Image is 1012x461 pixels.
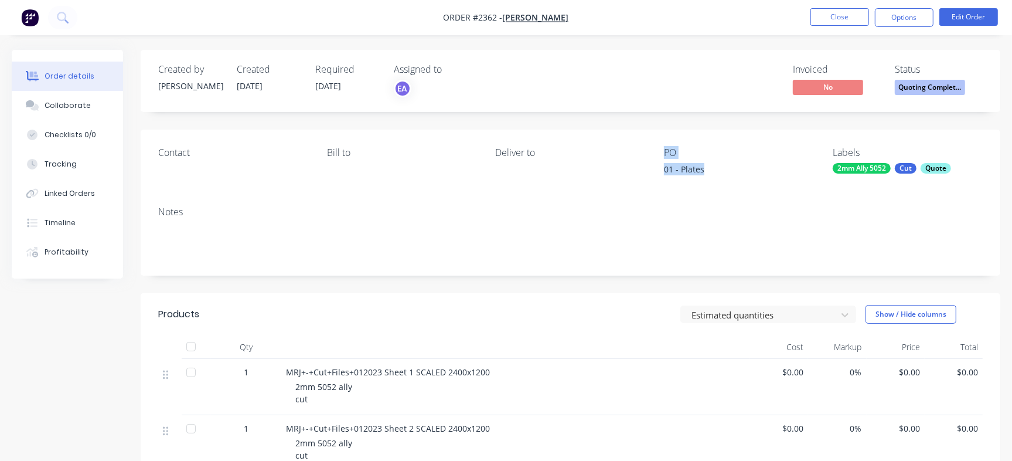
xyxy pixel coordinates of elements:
[12,179,123,208] button: Linked Orders
[866,305,956,324] button: Show / Hide columns
[929,422,978,435] span: $0.00
[158,147,308,158] div: Contact
[244,366,248,378] span: 1
[45,159,77,170] div: Tracking
[244,422,248,435] span: 1
[503,12,569,23] a: [PERSON_NAME]
[925,335,983,359] div: Total
[12,150,123,179] button: Tracking
[929,366,978,378] span: $0.00
[45,218,76,228] div: Timeline
[664,163,810,179] div: 01 - Plates
[895,163,916,174] div: Cut
[496,147,646,158] div: Deliver to
[286,367,490,378] span: MRJ+-+Cut+Files+012023 Sheet 1 SCALED 2400x1200
[394,80,411,97] button: EA
[45,71,94,82] div: Order details
[810,8,869,26] button: Close
[158,307,199,321] div: Products
[394,64,511,75] div: Assigned to
[755,422,803,435] span: $0.00
[12,62,123,91] button: Order details
[12,238,123,267] button: Profitability
[12,91,123,120] button: Collaborate
[808,335,866,359] div: Markup
[664,147,814,158] div: PO
[895,80,965,94] span: Quoting Complet...
[813,366,861,378] span: 0%
[295,438,352,461] span: 2mm 5052 ally cut
[12,120,123,150] button: Checklists 0/0
[237,64,301,75] div: Created
[45,100,91,111] div: Collaborate
[793,80,863,94] span: No
[895,80,965,97] button: Quoting Complet...
[158,206,983,218] div: Notes
[871,422,920,435] span: $0.00
[939,8,998,26] button: Edit Order
[755,366,803,378] span: $0.00
[315,80,341,91] span: [DATE]
[211,335,281,359] div: Qty
[750,335,808,359] div: Cost
[833,163,891,174] div: 2mm Ally 5052
[315,64,380,75] div: Required
[871,366,920,378] span: $0.00
[21,9,39,26] img: Factory
[327,147,477,158] div: Bill to
[833,147,983,158] div: Labels
[295,381,352,405] span: 2mm 5052 ally cut
[158,64,223,75] div: Created by
[158,80,223,92] div: [PERSON_NAME]
[12,208,123,238] button: Timeline
[921,163,951,174] div: Quote
[237,80,263,91] span: [DATE]
[793,64,881,75] div: Invoiced
[895,64,983,75] div: Status
[45,188,95,199] div: Linked Orders
[45,130,96,140] div: Checklists 0/0
[286,423,490,434] span: MRJ+-+Cut+Files+012023 Sheet 2 SCALED 2400x1200
[875,8,933,27] button: Options
[444,12,503,23] span: Order #2362 -
[867,335,925,359] div: Price
[813,422,861,435] span: 0%
[45,247,88,257] div: Profitability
